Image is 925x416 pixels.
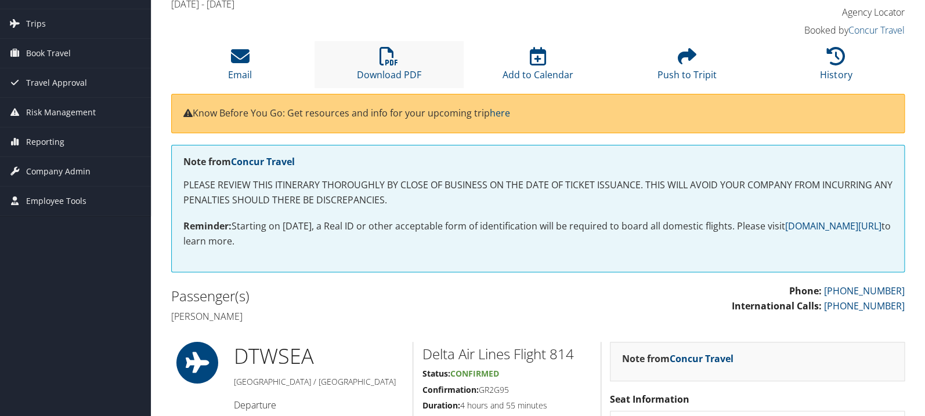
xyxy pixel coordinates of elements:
[422,400,592,411] h5: 4 hours and 55 minutes
[234,342,404,371] h1: DTW SEA
[26,98,96,127] span: Risk Management
[824,284,905,297] a: [PHONE_NUMBER]
[171,310,529,323] h4: [PERSON_NAME]
[657,53,717,81] a: Push to Tripit
[785,220,881,232] a: [DOMAIN_NAME][URL]
[422,384,478,395] strong: Confirmation:
[26,187,86,216] span: Employee Tools
[26,9,46,38] span: Trips
[171,286,529,306] h2: Passenger(s)
[26,39,71,68] span: Book Travel
[735,6,905,19] h4: Agency Locator
[357,53,421,81] a: Download PDF
[183,220,232,232] strong: Reminder:
[503,53,573,81] a: Add to Calendar
[422,344,592,364] h2: Delta Air Lines Flight 814
[732,300,822,312] strong: International Calls:
[450,368,498,379] span: Confirmed
[610,393,689,406] strong: Seat Information
[735,24,905,37] h4: Booked by
[234,376,404,388] h5: [GEOGRAPHIC_DATA] / [GEOGRAPHIC_DATA]
[422,368,450,379] strong: Status:
[670,352,734,365] a: Concur Travel
[622,352,734,365] strong: Note from
[231,155,295,168] a: Concur Travel
[422,400,460,411] strong: Duration:
[848,24,905,37] a: Concur Travel
[422,384,592,396] h5: GR2G95
[183,219,893,249] p: Starting on [DATE], a Real ID or other acceptable form of identification will be required to boar...
[183,106,893,121] p: Know Before You Go: Get resources and info for your upcoming trip
[26,157,91,186] span: Company Admin
[820,53,852,81] a: History
[26,68,87,97] span: Travel Approval
[824,300,905,312] a: [PHONE_NUMBER]
[789,284,822,297] strong: Phone:
[228,53,252,81] a: Email
[183,155,295,168] strong: Note from
[183,178,893,207] p: PLEASE REVIEW THIS ITINERARY THOROUGHLY BY CLOSE OF BUSINESS ON THE DATE OF TICKET ISSUANCE. THIS...
[234,399,404,411] h4: Departure
[26,127,64,156] span: Reporting
[490,107,510,119] a: here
